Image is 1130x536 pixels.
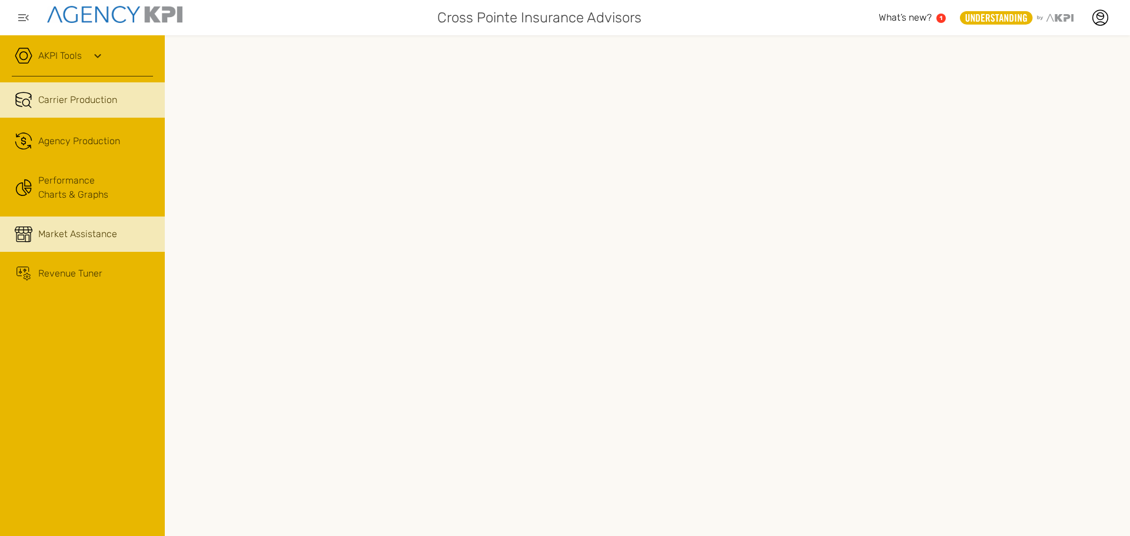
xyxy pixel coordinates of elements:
[940,15,943,21] text: 1
[38,267,102,281] span: Revenue Tuner
[936,14,946,23] a: 1
[437,7,642,28] span: Cross Pointe Insurance Advisors
[38,93,117,107] span: Carrier Production
[38,227,117,241] span: Market Assistance
[47,6,182,23] img: agencykpi-logo-550x69-2d9e3fa8.png
[879,12,932,23] span: What’s new?
[38,49,82,63] a: AKPI Tools
[38,134,120,148] span: Agency Production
